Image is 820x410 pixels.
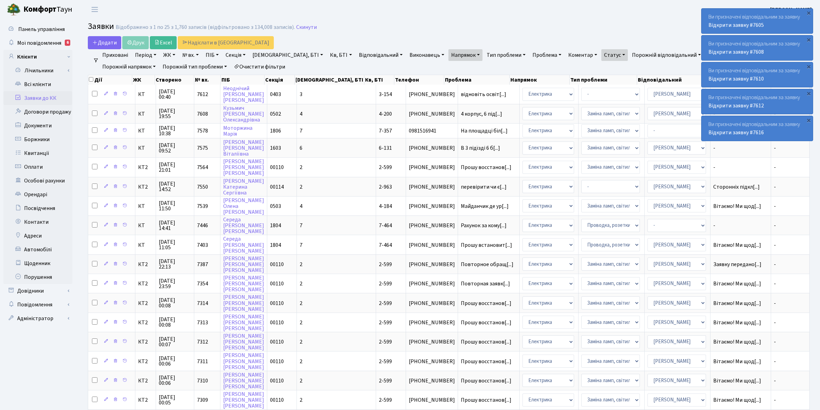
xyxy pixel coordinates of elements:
span: 7539 [197,202,208,210]
span: 00110 [270,164,284,171]
span: - [774,222,776,229]
a: Відповідальний [356,49,405,61]
span: 7354 [197,280,208,287]
a: Орендарі [3,188,72,201]
span: 3 [300,91,302,98]
span: - [713,223,768,228]
span: Заявку передано[...] [713,261,761,268]
span: Вітаємо! Ми щод[...] [713,319,761,326]
span: [PHONE_NUMBER] [409,281,455,286]
div: Ви призначені відповідальним за заявку [702,9,813,33]
span: 00114 [270,183,284,191]
span: Вітаємо! Ми щод[...] [713,396,761,404]
span: Заявки [88,20,114,32]
span: [DATE] 00:05 [159,395,191,406]
span: 7309 [197,396,208,404]
span: 7311 [197,358,208,365]
span: 7387 [197,261,208,268]
span: 2-599 [379,358,392,365]
th: Телефон [394,75,444,85]
span: 0503 [270,202,281,210]
div: 6 [65,40,70,46]
span: Прошу встановит[...] [461,241,512,249]
span: 2 [300,338,302,346]
span: Додати [92,39,117,46]
a: Адреси [3,229,72,243]
span: - [774,202,776,210]
span: 00110 [270,280,284,287]
span: [DATE] 00:08 [159,317,191,328]
a: Додати [88,36,121,49]
a: Неоднічий[PERSON_NAME][PERSON_NAME] [223,85,264,104]
span: 00110 [270,319,284,326]
span: [DATE] 11:50 [159,200,191,211]
span: [PHONE_NUMBER] [409,223,455,228]
div: × [805,90,812,97]
span: 2-599 [379,319,392,326]
a: Проблема [530,49,564,61]
a: [PERSON_NAME][PERSON_NAME][PERSON_NAME] [223,313,264,332]
a: Приховані [100,49,131,61]
span: КТ2 [138,397,153,403]
span: [PHONE_NUMBER] [409,301,455,306]
span: Вітаємо! Ми щод[...] [713,377,761,385]
span: 6-131 [379,144,392,152]
span: [PHONE_NUMBER] [409,262,455,267]
span: 2-599 [379,338,392,346]
span: [DATE] 21:01 [159,162,191,173]
a: ЖК [160,49,178,61]
a: Боржники [3,133,72,146]
span: [DATE] 14:52 [159,181,191,192]
span: - [774,183,776,191]
th: [DEMOGRAPHIC_DATA], БТІ [295,75,364,85]
span: Вітаємо! Ми щод[...] [713,338,761,346]
span: - [774,144,776,152]
div: Ви призначені відповідальним за заявку [702,89,813,114]
a: [PERSON_NAME][PERSON_NAME][PERSON_NAME] [223,255,264,274]
span: 2 [300,319,302,326]
span: Прошу восстанов[...] [461,377,511,385]
span: - [774,338,776,346]
span: 7310 [197,377,208,385]
span: [PHONE_NUMBER] [409,184,455,190]
span: 7-464 [379,241,392,249]
span: - [774,358,776,365]
div: × [805,63,812,70]
span: [PHONE_NUMBER] [409,378,455,383]
span: 0981516941 [409,128,455,134]
span: [DATE] 00:40 [159,89,191,100]
span: 0502 [270,110,281,118]
span: - [774,164,776,171]
button: Переключити навігацію [86,4,103,15]
b: [PERSON_NAME] [770,6,812,13]
th: № вх. [194,75,221,85]
span: 7550 [197,183,208,191]
a: Порожній тип проблеми [160,61,230,73]
span: КТ [138,145,153,151]
span: Прошу восстанов[...] [461,299,511,307]
div: Ви призначені відповідальним за заявку [702,35,813,60]
a: Excel [150,36,177,49]
a: Відкрити заявку #7605 [708,21,764,29]
a: [PERSON_NAME]КатеринаСергіївна [223,177,264,197]
span: - [713,165,768,170]
a: Лічильники [8,64,72,77]
a: [PERSON_NAME]Олена[PERSON_NAME] [223,197,264,216]
th: Кв, БТІ [364,75,394,85]
div: × [805,117,812,124]
a: Оплати [3,160,72,174]
a: [PERSON_NAME][PERSON_NAME][PERSON_NAME] [223,371,264,390]
span: 7608 [197,110,208,118]
span: 2-599 [379,396,392,404]
span: 2-963 [379,183,392,191]
span: 7-464 [379,222,392,229]
span: - [774,396,776,404]
span: Сторонніх підкл[...] [713,183,760,191]
span: Прошу восстанов[...] [461,338,511,346]
span: Прошу восстанов[...] [461,358,511,365]
span: - [774,241,776,249]
a: Посвідчення [3,201,72,215]
span: перевірити чи є[...] [461,183,507,191]
span: КТ2 [138,184,153,190]
th: ПІБ [221,75,264,85]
